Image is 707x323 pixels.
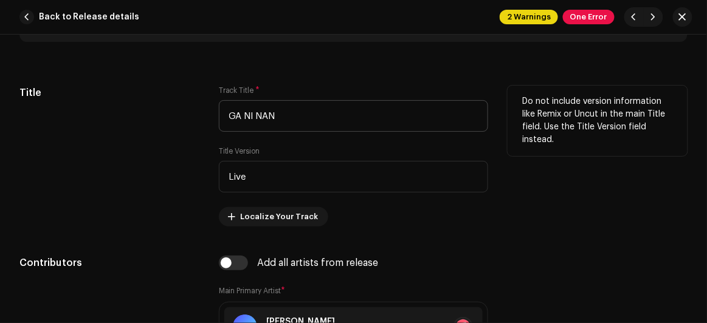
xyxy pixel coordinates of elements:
h5: Title [19,86,199,100]
div: Add all artists from release [258,258,379,268]
span: Localize Your Track [241,205,319,229]
label: Track Title [219,86,260,95]
button: Localize Your Track [219,207,328,226]
h5: Contributors [19,256,199,270]
input: Enter the name of the track [219,100,489,132]
p: Do not include version information like Remix or Uncut in the main Title field. Use the Title Ver... [522,95,673,146]
input: e.g. Live, Remix, Remastered [219,161,489,192]
small: Main Primary Artist [219,287,281,294]
label: Title Version [219,146,260,156]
